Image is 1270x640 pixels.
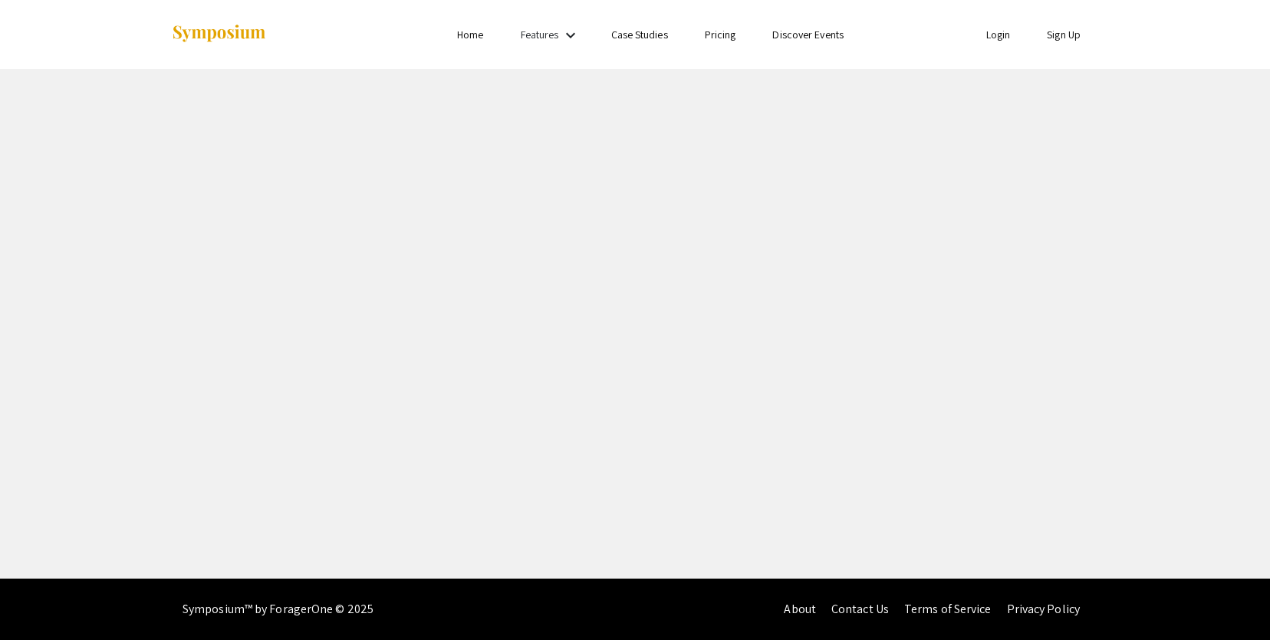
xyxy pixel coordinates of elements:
img: Symposium by ForagerOne [171,24,267,45]
a: Features [521,28,559,41]
a: Terms of Service [904,601,992,617]
mat-icon: Expand Features list [561,26,580,45]
a: Case Studies [611,28,668,41]
a: Sign Up [1047,28,1081,41]
div: Symposium™ by ForagerOne © 2025 [183,579,373,640]
a: Home [457,28,483,41]
a: Discover Events [772,28,844,41]
a: Login [986,28,1011,41]
a: About [784,601,816,617]
a: Pricing [705,28,736,41]
a: Privacy Policy [1007,601,1080,617]
a: Contact Us [831,601,889,617]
